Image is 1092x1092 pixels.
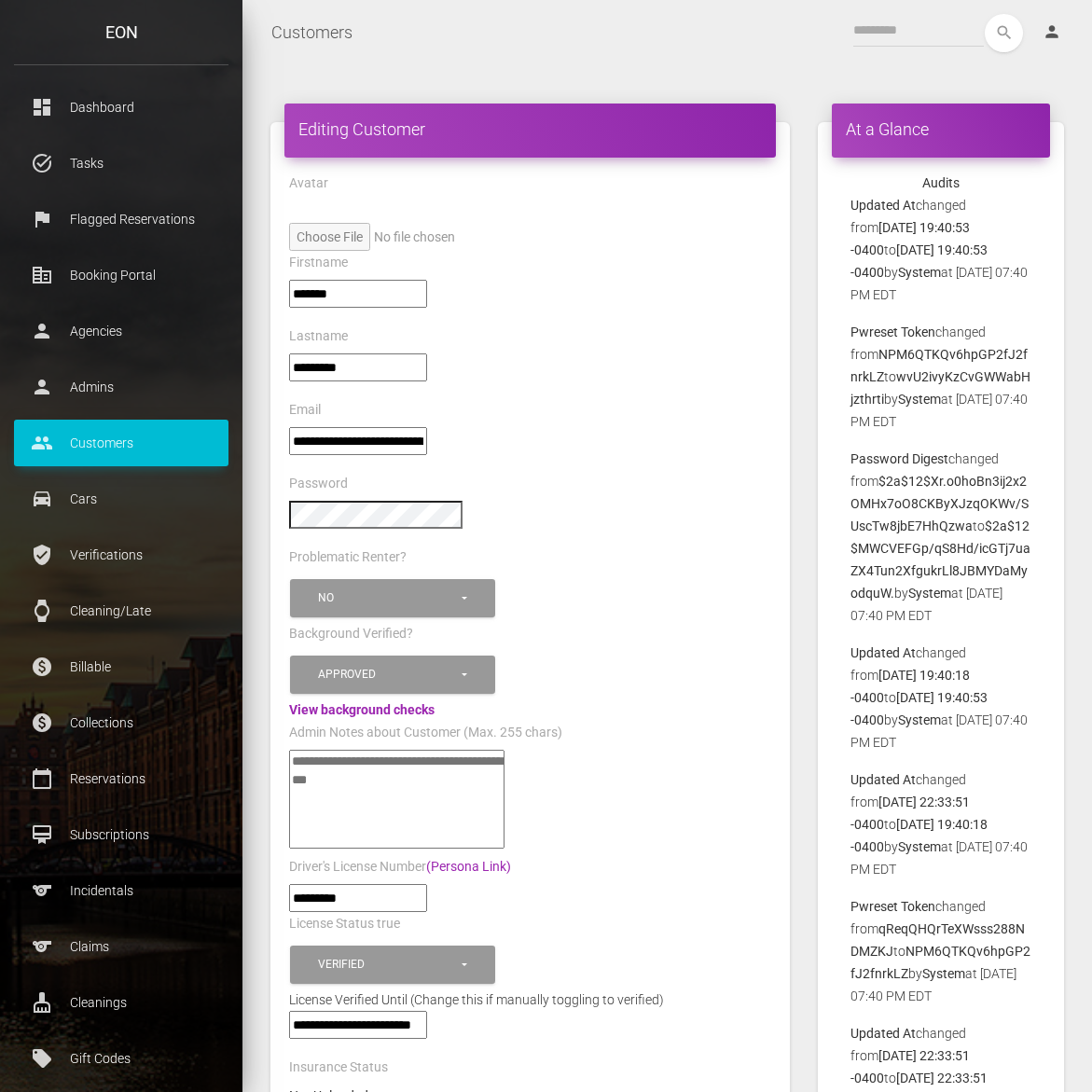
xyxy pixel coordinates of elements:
div: Approved [318,667,459,683]
p: Customers [28,429,214,457]
b: System [898,712,941,727]
b: [DATE] 19:40:53 -0400 [850,220,970,257]
b: Password Digest [850,451,948,466]
a: flag Flagged Reservations [14,196,228,242]
a: people Customers [14,420,228,466]
p: Booking Portal [28,261,214,289]
a: task_alt Tasks [14,140,228,187]
p: Admins [28,373,214,401]
button: search [985,14,1023,52]
p: Reservations [28,765,214,793]
a: card_membership Subscriptions [14,811,228,858]
a: paid Collections [14,699,228,746]
p: Tasks [28,149,214,177]
label: Driver's License Number [289,858,511,877]
label: Admin Notes about Customer (Max. 255 chars) [289,724,562,742]
a: watch Cleaning/Late [14,587,228,634]
strong: Audits [922,175,960,190]
b: wvU2ivyKzCvGWWabHjzthrti [850,369,1030,407]
p: Flagged Reservations [28,205,214,233]
a: View background checks [289,702,435,717]
a: paid Billable [14,643,228,690]
i: person [1043,22,1061,41]
p: changed from to by at [DATE] 07:40 PM EDT [850,321,1031,433]
b: [DATE] 22:33:51 -0400 [850,1048,970,1085]
a: cleaning_services Cleanings [14,979,228,1026]
b: [DATE] 19:40:53 -0400 [850,690,988,727]
a: person [1029,14,1078,51]
p: Collections [28,709,214,737]
b: Updated At [850,645,916,660]
b: [DATE] 19:40:53 -0400 [850,242,988,280]
b: NPM6QTKQv6hpGP2fJ2fnrkLZ [850,347,1028,384]
b: Pwreset Token [850,325,935,339]
div: Verified [318,957,459,973]
p: Gift Codes [28,1044,214,1072]
p: changed from to by at [DATE] 07:40 PM EDT [850,895,1031,1007]
a: sports Incidentals [14,867,228,914]
label: Password [289,475,348,493]
p: Dashboard [28,93,214,121]
p: changed from to by at [DATE] 07:40 PM EDT [850,194,1031,306]
a: corporate_fare Booking Portal [14,252,228,298]
b: Updated At [850,772,916,787]
a: calendar_today Reservations [14,755,228,802]
label: Email [289,401,321,420]
b: [DATE] 19:40:18 -0400 [850,668,970,705]
b: $2a$12$Xr.o0hoBn3ij2x2OMHx7oO8CKByXJzqOKWv/SUscTw8jbE7HhQzwa [850,474,1029,533]
a: person Admins [14,364,228,410]
a: sports Claims [14,923,228,970]
button: Approved [290,656,495,694]
a: person Agencies [14,308,228,354]
button: No [290,579,495,617]
a: verified_user Verifications [14,532,228,578]
a: (Persona Link) [426,859,511,874]
p: Cleaning/Late [28,597,214,625]
p: Agencies [28,317,214,345]
label: Background Verified? [289,625,413,643]
b: qReqQHQrTeXWsss288NDMZKJ [850,921,1025,959]
div: License Verified Until (Change this if manually toggling to verified) [275,988,785,1011]
label: Problematic Renter? [289,548,407,567]
h4: At a Glance [846,117,1036,141]
p: changed from to by at [DATE] 07:40 PM EDT [850,642,1031,753]
p: Claims [28,933,214,961]
button: Verified [290,946,495,984]
b: System [898,265,941,280]
div: No [318,590,459,606]
p: Verifications [28,541,214,569]
a: local_offer Gift Codes [14,1035,228,1082]
b: System [898,839,941,854]
b: System [898,392,941,407]
p: Incidentals [28,877,214,905]
label: Avatar [289,174,328,193]
a: dashboard Dashboard [14,84,228,131]
label: Lastname [289,327,348,346]
p: Cleanings [28,988,214,1016]
b: Pwreset Token [850,899,935,914]
p: Billable [28,653,214,681]
label: License Status true [289,915,400,933]
p: Subscriptions [28,821,214,849]
p: changed from to by at [DATE] 07:40 PM EDT [850,768,1031,880]
b: [DATE] 22:33:51 -0400 [850,795,970,832]
a: Customers [271,9,352,56]
label: Firstname [289,254,348,272]
h4: Editing Customer [298,117,762,141]
b: System [908,586,951,601]
b: Updated At [850,198,916,213]
p: Cars [28,485,214,513]
p: changed from to by at [DATE] 07:40 PM EDT [850,448,1031,627]
label: Insurance Status [289,1058,388,1077]
b: Updated At [850,1026,916,1041]
a: drive_eta Cars [14,476,228,522]
b: [DATE] 19:40:18 -0400 [850,817,988,854]
b: NPM6QTKQv6hpGP2fJ2fnrkLZ [850,944,1030,981]
b: System [922,966,965,981]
